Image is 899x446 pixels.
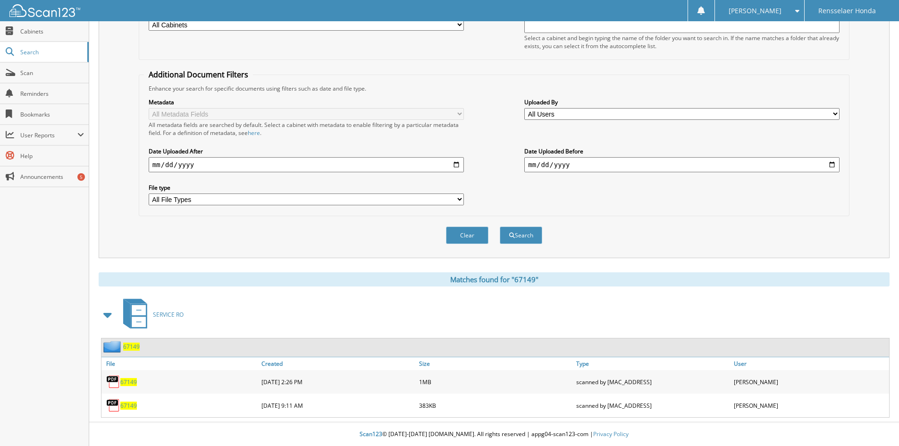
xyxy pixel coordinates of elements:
[524,157,840,172] input: end
[99,272,890,286] div: Matches found for "67149"
[259,372,417,391] div: [DATE] 2:26 PM
[106,398,120,412] img: PDF.png
[149,157,464,172] input: start
[524,98,840,106] label: Uploaded By
[77,173,85,181] div: 5
[20,110,84,118] span: Bookmarks
[729,8,781,14] span: [PERSON_NAME]
[248,129,260,137] a: here
[731,396,889,415] div: [PERSON_NAME]
[89,423,899,446] div: © [DATE]-[DATE] [DOMAIN_NAME]. All rights reserved | appg04-scan123-com |
[852,401,899,446] iframe: Chat Widget
[149,98,464,106] label: Metadata
[123,343,140,351] a: 67149
[20,173,84,181] span: Announcements
[101,357,259,370] a: File
[149,147,464,155] label: Date Uploaded After
[20,69,84,77] span: Scan
[20,90,84,98] span: Reminders
[149,121,464,137] div: All metadata fields are searched by default. Select a cabinet with metadata to enable filtering b...
[118,296,184,333] a: SERVICE RO
[524,34,840,50] div: Select a cabinet and begin typing the name of the folder you want to search in. If the name match...
[417,396,574,415] div: 383KB
[144,69,253,80] legend: Additional Document Filters
[574,357,731,370] a: Type
[259,396,417,415] div: [DATE] 9:11 AM
[574,372,731,391] div: scanned by [MAC_ADDRESS]
[144,84,844,93] div: Enhance your search for specific documents using filters such as date and file type.
[103,341,123,353] img: folder2.png
[731,357,889,370] a: User
[446,227,488,244] button: Clear
[524,147,840,155] label: Date Uploaded Before
[259,357,417,370] a: Created
[120,402,137,410] a: 67149
[593,430,629,438] a: Privacy Policy
[20,131,77,139] span: User Reports
[9,4,80,17] img: scan123-logo-white.svg
[360,430,382,438] span: Scan123
[417,372,574,391] div: 1MB
[500,227,542,244] button: Search
[149,184,464,192] label: File type
[153,311,184,319] span: SERVICE RO
[20,27,84,35] span: Cabinets
[106,375,120,389] img: PDF.png
[818,8,876,14] span: Rensselaer Honda
[20,48,83,56] span: Search
[731,372,889,391] div: [PERSON_NAME]
[20,152,84,160] span: Help
[574,396,731,415] div: scanned by [MAC_ADDRESS]
[120,378,137,386] a: 67149
[417,357,574,370] a: Size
